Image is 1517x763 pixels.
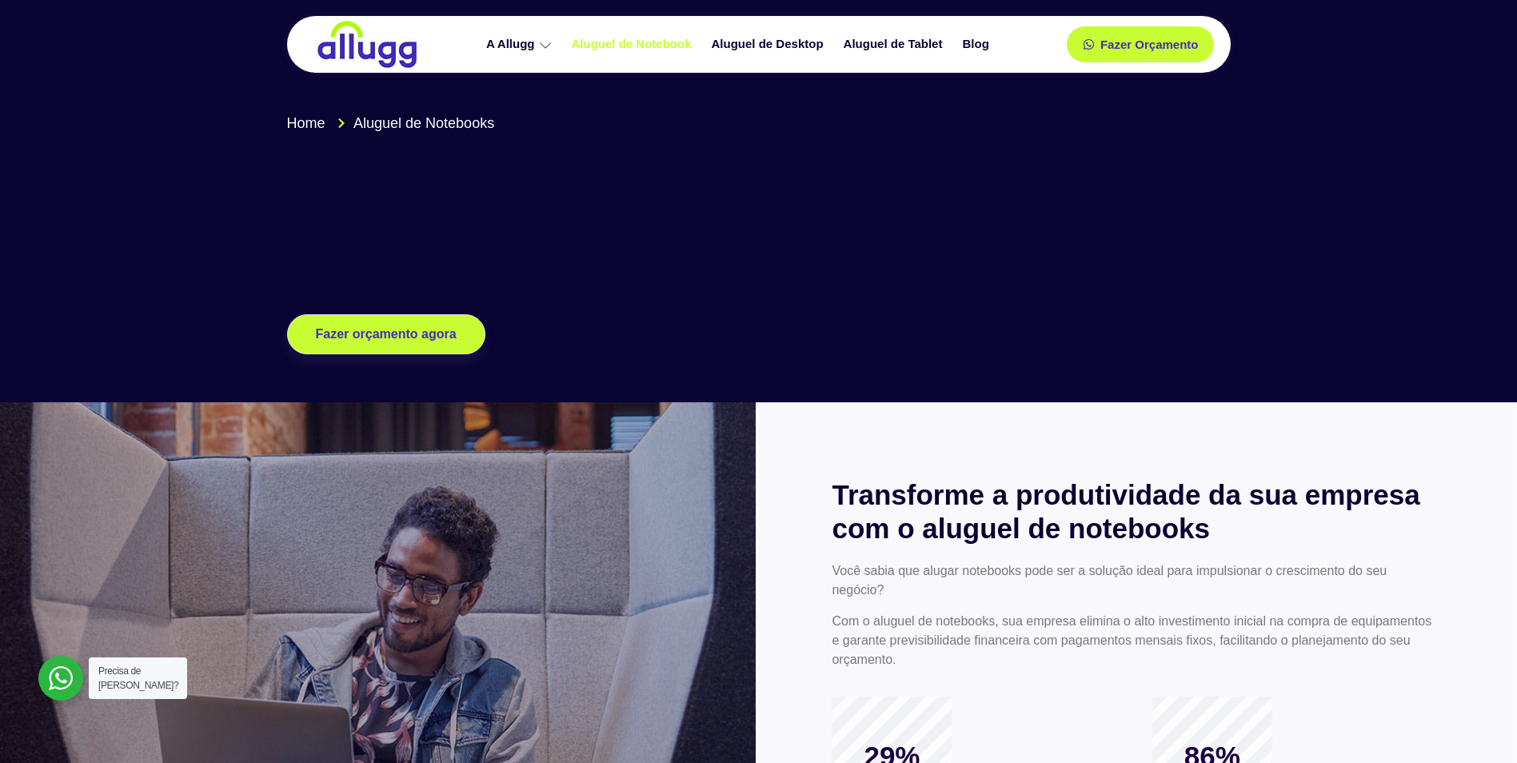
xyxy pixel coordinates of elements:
[316,328,457,341] span: Fazer orçamento agora
[287,314,485,354] a: Fazer orçamento agora
[1437,686,1517,763] iframe: Chat Widget
[287,113,325,134] span: Home
[349,113,494,134] span: Aluguel de Notebooks
[1067,26,1215,62] a: Fazer Orçamento
[1437,686,1517,763] div: Widget de chat
[564,30,704,58] a: Aluguel de Notebook
[832,561,1440,600] p: Você sabia que alugar notebooks pode ser a solução ideal para impulsionar o crescimento do seu ne...
[704,30,836,58] a: Aluguel de Desktop
[836,30,955,58] a: Aluguel de Tablet
[98,665,178,691] span: Precisa de [PERSON_NAME]?
[832,478,1440,545] h2: Transforme a produtividade da sua empresa com o aluguel de notebooks
[1100,38,1199,50] span: Fazer Orçamento
[832,612,1440,669] p: Com o aluguel de notebooks, sua empresa elimina o alto investimento inicial na compra de equipame...
[954,30,1000,58] a: Blog
[315,20,419,69] img: locação de TI é Allugg
[478,30,564,58] a: A Allugg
